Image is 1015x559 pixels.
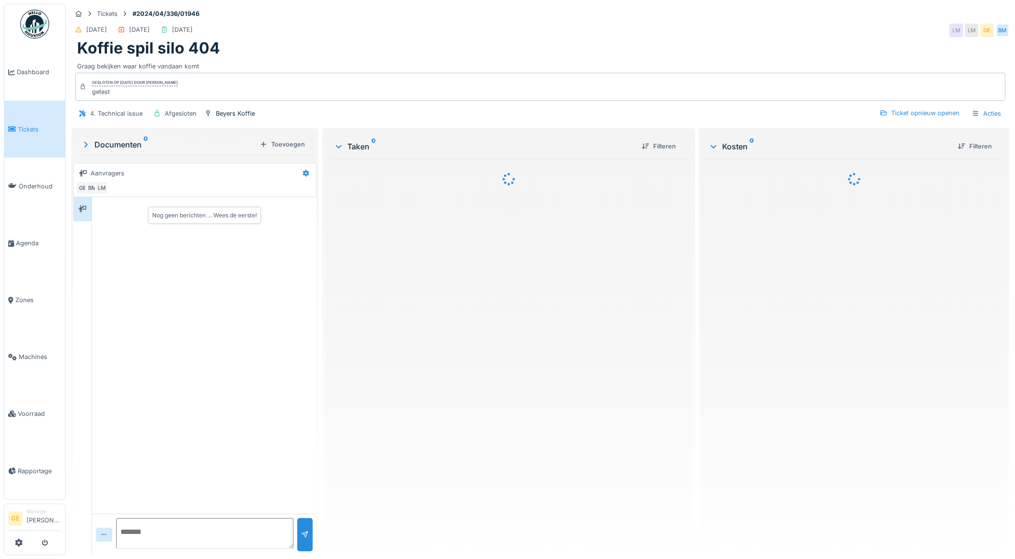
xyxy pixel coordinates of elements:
[980,24,994,37] div: GE
[4,442,65,499] a: Rapportage
[18,409,61,418] span: Voorraad
[95,181,108,195] div: LM
[129,25,150,34] div: [DATE]
[876,106,963,120] div: Ticket opnieuw openen
[334,141,634,152] div: Taken
[19,352,61,361] span: Machines
[4,101,65,158] a: Tickets
[4,158,65,214] a: Onderhoud
[91,169,124,178] div: Aanvragers
[17,67,61,77] span: Dashboard
[954,140,996,153] div: Filteren
[4,214,65,271] a: Agenda
[256,138,309,151] div: Toevoegen
[216,109,255,118] div: Beyers Koffie
[371,141,376,152] sup: 0
[8,508,61,531] a: GE Manager[PERSON_NAME]
[77,58,1003,71] div: Graag bekijken waar koffie vandaan komt
[20,10,49,39] img: Badge_color-CXgf-gQk.svg
[129,9,203,18] strong: #2024/04/336/01946
[144,139,148,150] sup: 0
[638,140,680,153] div: Filteren
[4,44,65,101] a: Dashboard
[949,24,963,37] div: LM
[81,139,256,150] div: Documenten
[4,386,65,442] a: Voorraad
[965,24,978,37] div: LM
[4,329,65,386] a: Machines
[996,24,1009,37] div: BM
[76,181,89,195] div: GE
[18,125,61,134] span: Tickets
[172,25,193,34] div: [DATE]
[97,9,118,18] div: Tickets
[77,39,220,57] h1: Koffie spil silo 404
[18,466,61,476] span: Rapportage
[19,182,61,191] span: Onderhoud
[85,181,99,195] div: BM
[750,141,754,152] sup: 0
[165,109,197,118] div: Afgesloten
[4,272,65,329] a: Zones
[8,511,23,526] li: GE
[15,295,61,305] span: Zones
[90,109,143,118] div: 4. Technical issue
[86,25,107,34] div: [DATE]
[967,106,1005,120] div: Acties
[26,508,61,529] li: [PERSON_NAME]
[26,508,61,515] div: Manager
[16,239,61,248] span: Agenda
[709,141,950,152] div: Kosten
[92,87,178,96] div: getest
[152,211,257,220] div: Nog geen berichten … Wees de eerste!
[92,80,178,86] div: Gesloten op [DATE] door [PERSON_NAME]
